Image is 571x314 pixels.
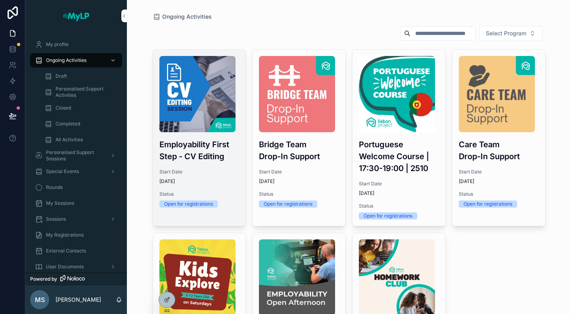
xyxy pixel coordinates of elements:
[25,273,127,285] a: Powered by
[46,232,84,238] span: My Registrations
[46,264,84,270] span: User Documents
[56,86,114,98] span: Personalised Support Activities
[30,37,122,52] a: My profile
[46,248,86,254] span: External Contacts
[40,101,122,115] a: Closed
[159,169,240,175] span: Start Date
[30,180,122,195] a: Rounds
[359,56,435,132] img: 1.jpg
[40,85,122,99] a: Personalised Support Activities
[46,57,86,64] span: Ongoing Activities
[259,139,339,162] h3: Bridge Team Drop-In Support
[153,13,212,21] a: Ongoing Activities
[252,49,346,226] a: BRIDGE.jpgBridge Team Drop-In SupportStart Date[DATE]StatusOpen for registrations
[164,200,213,208] div: Open for registrations
[459,139,539,162] h3: Care Team Drop-In Support
[30,260,122,274] a: User Documents
[486,29,526,37] span: Select Program
[30,196,122,210] a: My Sessions
[264,200,312,208] div: Open for registrations
[159,56,236,132] img: CV-Editing-Session.jpg
[479,26,542,41] button: Select Button
[259,191,339,197] span: Status
[30,53,122,67] a: Ongoing Activities
[30,276,57,282] span: Powered by
[56,296,101,304] p: [PERSON_NAME]
[259,178,339,185] span: [DATE]
[46,41,69,48] span: My profile
[56,105,71,111] span: Closed
[459,178,539,185] span: [DATE]
[159,139,240,162] h3: Employability First Step - CV Editing
[46,216,66,222] span: Sessions
[359,190,439,196] span: [DATE]
[464,200,512,208] div: Open for registrations
[459,56,535,132] img: CARE.jpg
[46,184,63,191] span: Rounds
[56,137,83,143] span: All Activities
[452,49,546,226] a: CARE.jpgCare Team Drop-In SupportStart Date[DATE]StatusOpen for registrations
[30,148,122,163] a: Personalised Support Sessions
[459,169,539,175] span: Start Date
[162,13,212,21] span: Ongoing Activities
[40,133,122,147] a: All Activities
[30,164,122,179] a: Special Events
[359,139,439,174] h3: Portuguese Welcome Course | 17:30-19:00 | 2510
[259,169,339,175] span: Start Date
[364,212,412,220] div: Open for registrations
[35,295,45,304] span: MS
[56,73,67,79] span: Draft
[40,69,122,83] a: Draft
[359,181,439,187] span: Start Date
[459,191,539,197] span: Status
[352,49,446,226] a: 1.jpgPortuguese Welcome Course | 17:30-19:00 | 2510Start Date[DATE]StatusOpen for registrations
[259,56,335,132] img: BRIDGE.jpg
[25,32,127,273] div: scrollable content
[159,178,240,185] span: [DATE]
[46,168,79,175] span: Special Events
[30,244,122,258] a: External Contacts
[30,212,122,226] a: Sessions
[56,121,80,127] span: Completed
[46,200,74,206] span: My Sessions
[159,191,240,197] span: Status
[46,149,104,162] span: Personalised Support Sessions
[30,228,122,242] a: My Registrations
[153,49,246,226] a: CV-Editing-Session.jpgEmployability First Step - CV EditingStart Date[DATE]StatusOpen for registr...
[359,203,439,209] span: Status
[62,10,90,22] img: App logo
[40,117,122,131] a: Completed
